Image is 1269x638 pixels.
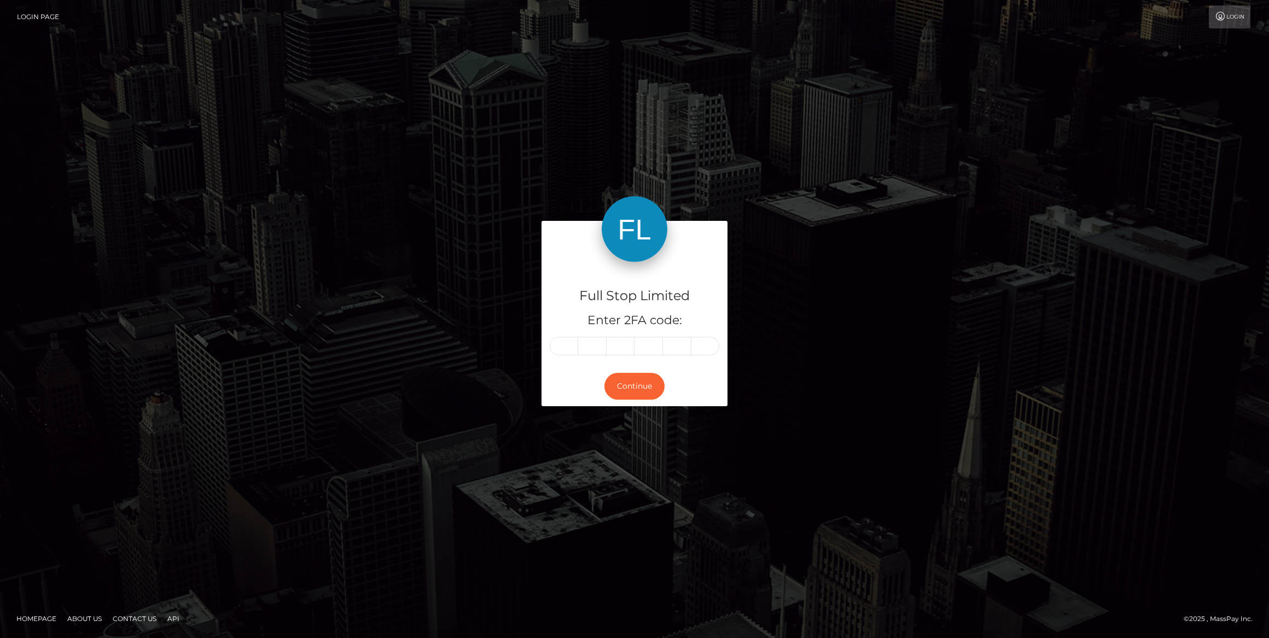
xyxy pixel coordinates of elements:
a: Homepage [12,610,61,627]
button: Continue [604,373,665,400]
h5: Enter 2FA code: [550,312,719,329]
img: Full Stop Limited [602,196,667,262]
a: Contact Us [108,610,161,627]
h4: Full Stop Limited [550,286,719,306]
a: Login [1209,5,1250,28]
a: Login Page [17,5,59,28]
a: API [163,610,184,627]
div: © 2025 , MassPay Inc. [1184,613,1261,625]
a: About Us [63,610,106,627]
